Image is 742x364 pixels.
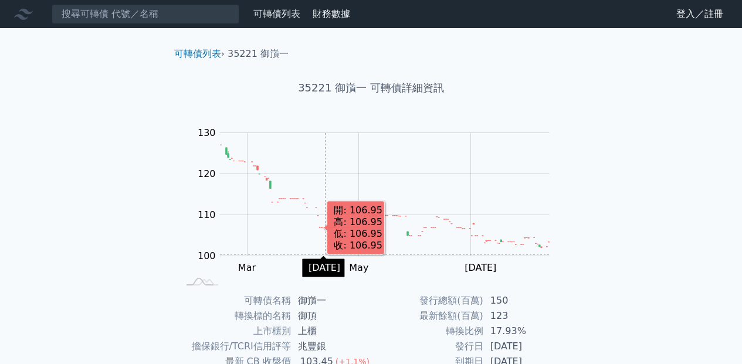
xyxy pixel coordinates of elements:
tspan: Mar [238,262,256,273]
g: Chart [192,127,567,273]
td: 御頂 [291,308,371,324]
a: 可轉債列表 [174,48,221,59]
tspan: May [349,262,368,273]
td: 150 [483,293,564,308]
input: 搜尋可轉債 代號／名稱 [52,4,239,24]
td: 最新餘額(百萬) [371,308,483,324]
td: 兆豐銀 [291,339,371,354]
a: 可轉債列表 [253,8,300,19]
tspan: [DATE] [465,262,496,273]
td: [DATE] [483,339,564,354]
td: 17.93% [483,324,564,339]
li: › [174,47,225,61]
td: 發行總額(百萬) [371,293,483,308]
li: 35221 御嵿一 [228,47,289,61]
tspan: 110 [198,209,216,220]
td: 發行日 [371,339,483,354]
td: 可轉債名稱 [179,293,291,308]
a: 財務數據 [313,8,350,19]
td: 擔保銀行/TCRI信用評等 [179,339,291,354]
td: 轉換標的名稱 [179,308,291,324]
td: 御嵿一 [291,293,371,308]
td: 上櫃 [291,324,371,339]
td: 轉換比例 [371,324,483,339]
tspan: 120 [198,168,216,179]
tspan: 100 [198,250,216,261]
a: 登入／註冊 [667,5,733,23]
td: 上市櫃別 [179,324,291,339]
td: 123 [483,308,564,324]
g: Series [220,145,549,247]
h1: 35221 御嵿一 可轉債詳細資訊 [165,80,578,96]
tspan: 130 [198,127,216,138]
